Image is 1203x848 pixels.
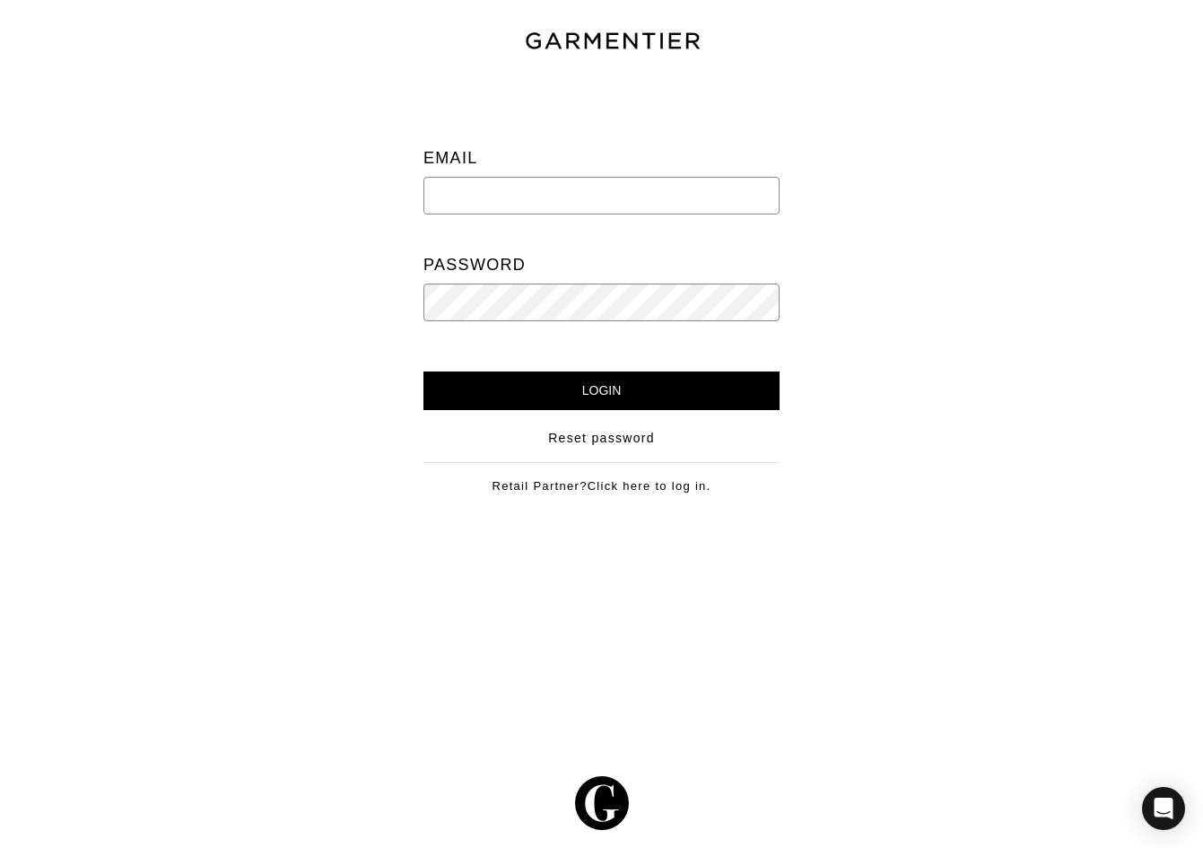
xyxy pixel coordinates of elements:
div: Retail Partner? [423,462,780,495]
div: Open Intercom Messenger [1142,787,1185,830]
a: Reset password [548,429,655,448]
a: Click here to log in. [588,479,711,493]
label: Password [423,247,526,284]
img: garmentier-text-8466448e28d500cc52b900a8b1ac6a0b4c9bd52e9933ba870cc531a186b44329.png [523,30,702,53]
img: g-602364139e5867ba59c769ce4266a9601a3871a1516a6a4c3533f4bc45e69684.svg [575,776,629,830]
label: Email [423,140,478,177]
input: Login [423,372,780,410]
